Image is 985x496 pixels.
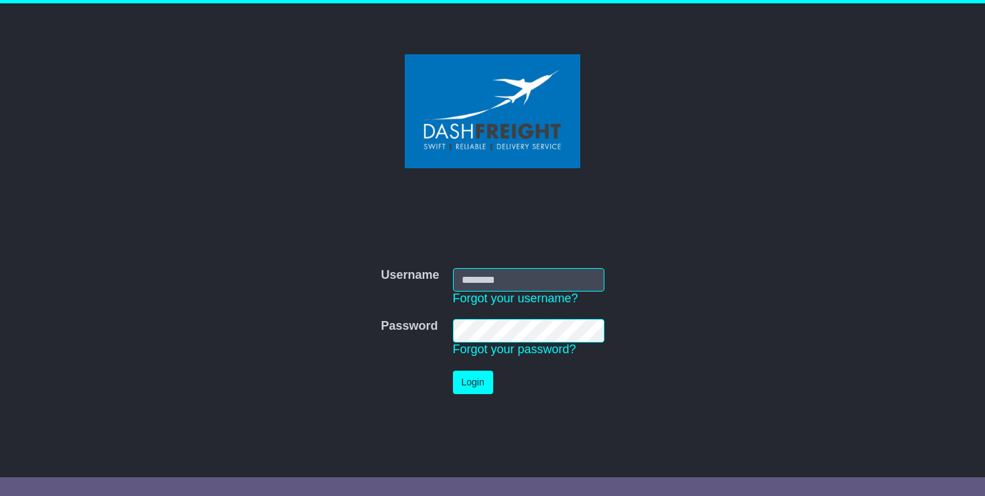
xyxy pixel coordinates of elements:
a: Forgot your username? [453,292,578,305]
button: Login [453,371,493,394]
a: Forgot your password? [453,343,576,356]
label: Username [381,268,439,283]
img: Dash Freight [405,54,580,168]
label: Password [381,319,438,334]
